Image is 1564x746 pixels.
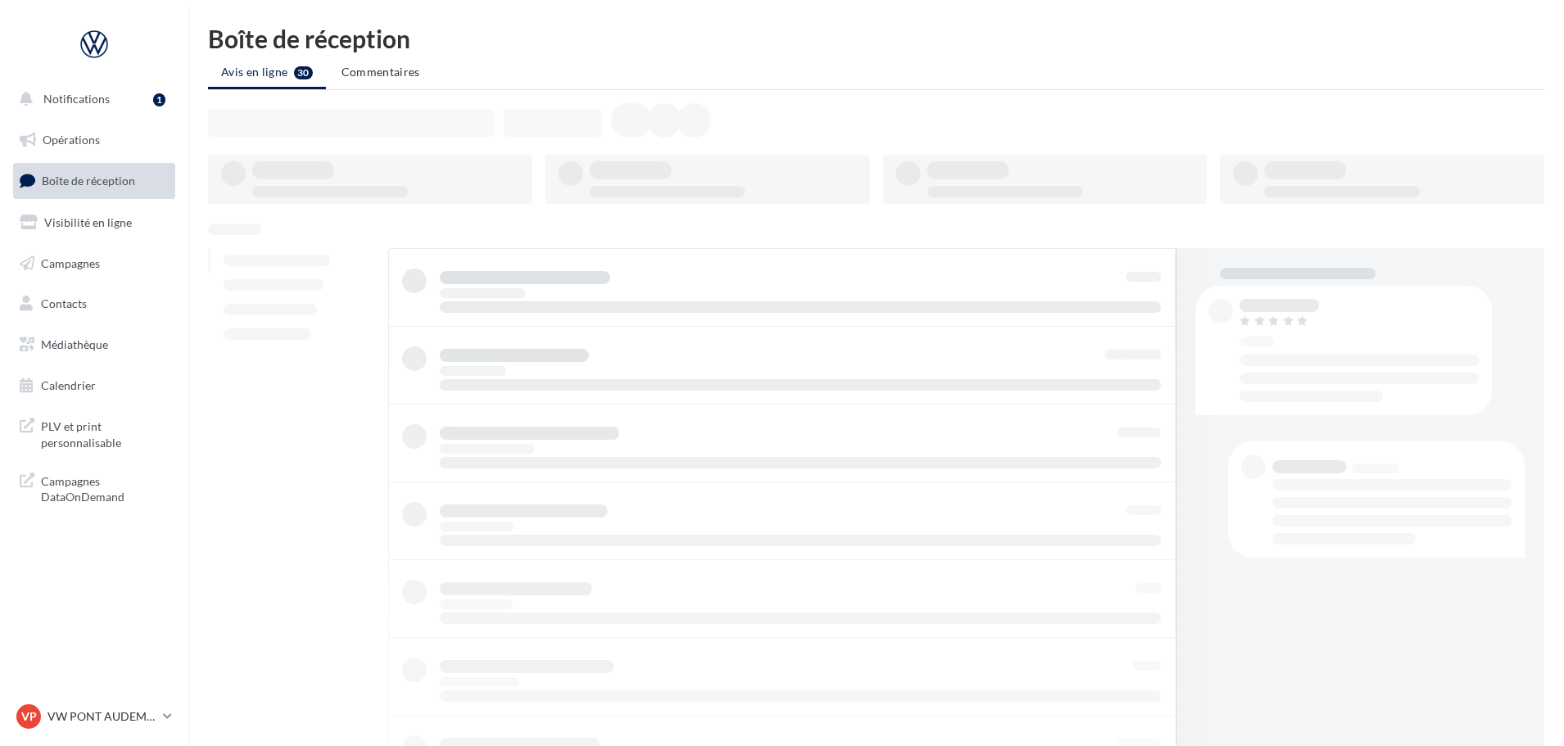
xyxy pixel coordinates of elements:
[10,206,179,240] a: Visibilité en ligne
[47,708,156,725] p: VW PONT AUDEMER
[153,93,165,106] div: 1
[341,65,420,79] span: Commentaires
[41,337,108,351] span: Médiathèque
[42,174,135,188] span: Boîte de réception
[44,215,132,229] span: Visibilité en ligne
[13,701,175,732] a: VP VW PONT AUDEMER
[10,123,179,157] a: Opérations
[10,368,179,403] a: Calendrier
[43,92,110,106] span: Notifications
[41,255,100,269] span: Campagnes
[10,163,179,198] a: Boîte de réception
[21,708,37,725] span: VP
[10,246,179,281] a: Campagnes
[10,409,179,457] a: PLV et print personnalisable
[41,415,169,450] span: PLV et print personnalisable
[41,378,96,392] span: Calendrier
[10,82,172,116] button: Notifications 1
[208,26,1544,51] div: Boîte de réception
[10,328,179,362] a: Médiathèque
[43,133,100,147] span: Opérations
[41,296,87,310] span: Contacts
[41,470,169,505] span: Campagnes DataOnDemand
[10,287,179,321] a: Contacts
[10,463,179,512] a: Campagnes DataOnDemand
